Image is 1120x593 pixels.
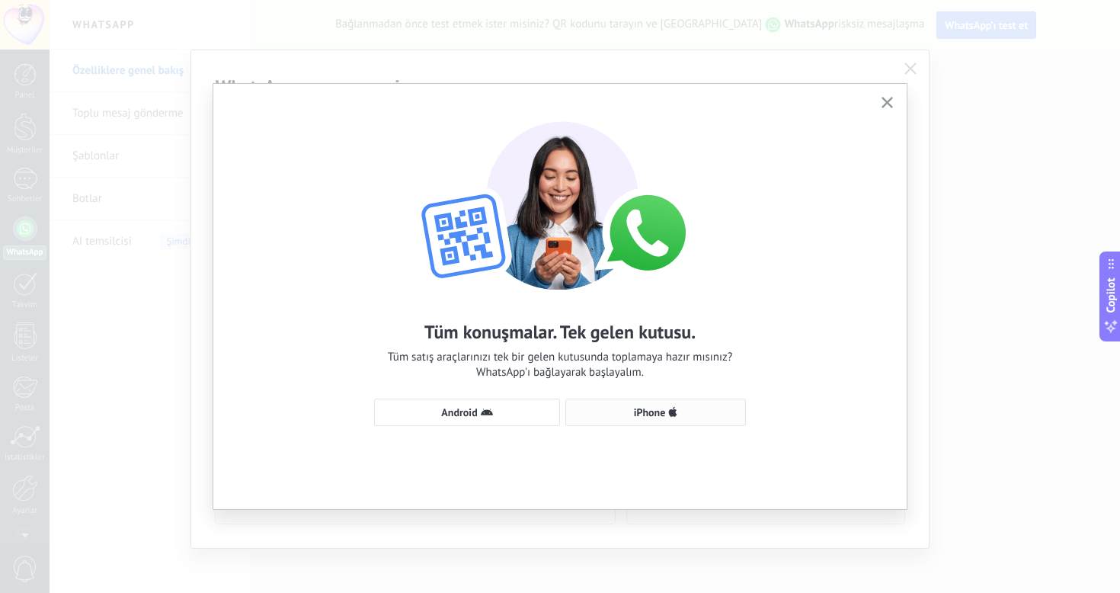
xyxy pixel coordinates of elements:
[374,399,560,426] button: Android
[424,320,696,344] h2: Tüm konuşmalar. Tek gelen kutusu.
[565,399,746,426] button: iPhone
[1103,278,1118,313] span: Copilot
[634,407,666,418] span: iPhone
[441,407,477,418] span: Android
[392,107,728,290] img: wa-lite-select-device.png
[388,350,733,380] span: Tüm satış araçlarınızı tek bir gelen kutusunda toplamaya hazır mısınız? WhatsApp'ı bağlayarak baş...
